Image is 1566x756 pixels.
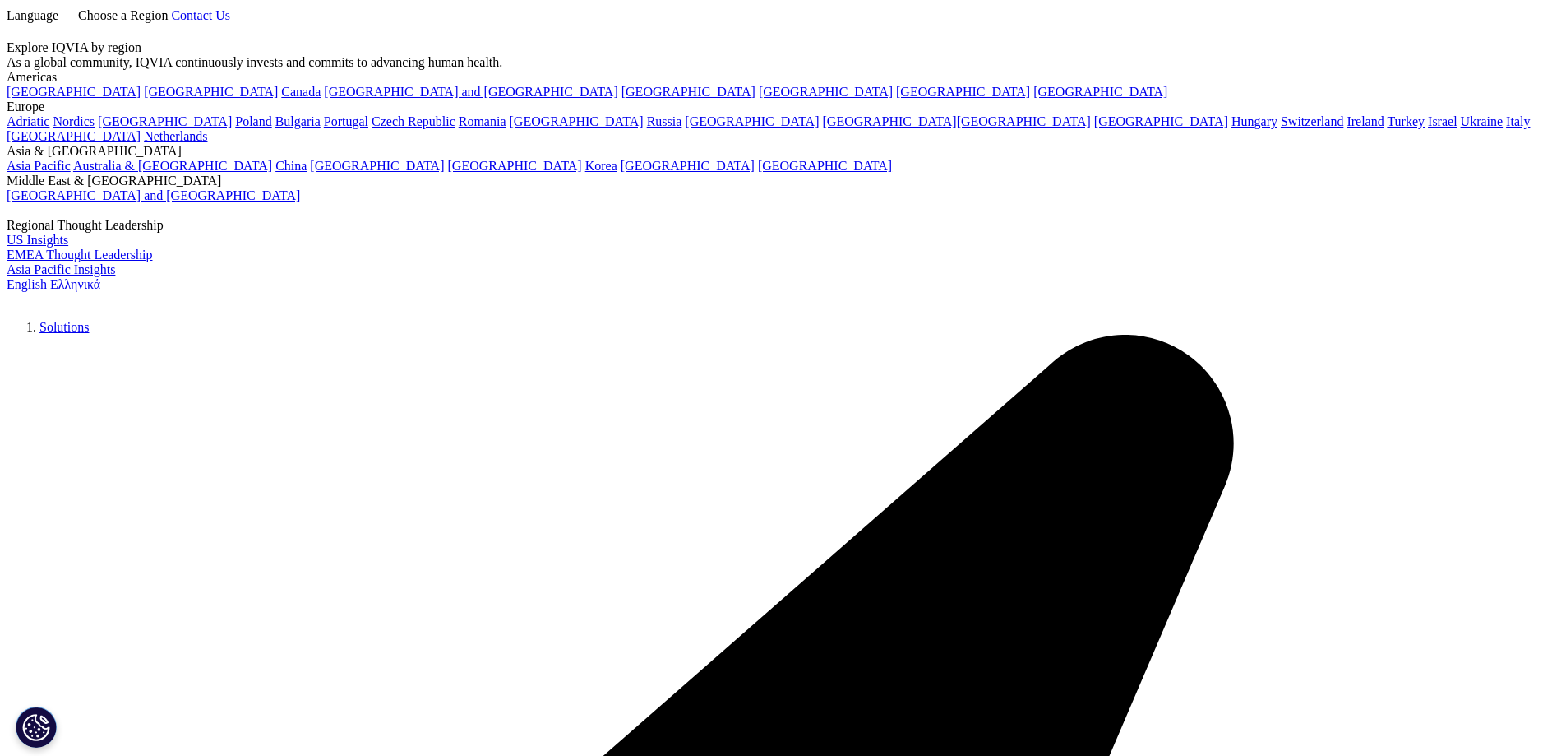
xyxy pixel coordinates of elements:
a: Russia [647,114,682,128]
a: [GEOGRAPHIC_DATA] [510,114,644,128]
a: Nordics [53,114,95,128]
a: Adriatic [7,114,49,128]
a: [GEOGRAPHIC_DATA] and [GEOGRAPHIC_DATA] [324,85,617,99]
a: [GEOGRAPHIC_DATA] [7,85,141,99]
a: Switzerland [1281,114,1343,128]
a: Ελληνικά [50,277,100,291]
a: Contact Us [171,8,230,22]
a: Solutions [39,320,89,334]
a: [GEOGRAPHIC_DATA] [310,159,444,173]
a: Asia Pacific Insights [7,262,115,276]
a: Ireland [1347,114,1384,128]
a: [GEOGRAPHIC_DATA] [98,114,232,128]
a: [GEOGRAPHIC_DATA] [896,85,1030,99]
div: Regional Thought Leadership [7,218,1559,233]
a: Australia & [GEOGRAPHIC_DATA] [73,159,272,173]
a: Ukraine [1461,114,1504,128]
div: As a global community, IQVIA continuously invests and commits to advancing human health. [7,55,1559,70]
a: China [275,159,307,173]
a: [GEOGRAPHIC_DATA] [621,159,755,173]
a: Romania [459,114,506,128]
a: [GEOGRAPHIC_DATA] [823,114,957,128]
a: Italy [1506,114,1530,128]
a: Korea [585,159,617,173]
a: EMEA Thought Leadership [7,248,152,262]
a: Czech Republic [372,114,455,128]
div: Europe [7,100,1559,114]
button: Cookies Settings [16,707,57,748]
a: Portugal [324,114,368,128]
a: Bulgaria [275,114,321,128]
a: ​[GEOGRAPHIC_DATA] [957,114,1091,128]
span: Language [7,8,58,22]
a: Israel [1428,114,1457,128]
a: [GEOGRAPHIC_DATA] [1033,85,1167,99]
a: [GEOGRAPHIC_DATA] [1094,114,1228,128]
div: Middle East & [GEOGRAPHIC_DATA] [7,174,1559,188]
a: US Insights [7,233,68,247]
a: [GEOGRAPHIC_DATA] [144,85,278,99]
a: [GEOGRAPHIC_DATA] [758,159,892,173]
a: [GEOGRAPHIC_DATA] [7,129,141,143]
a: [GEOGRAPHIC_DATA] [759,85,893,99]
span: Choose a Region [78,8,168,22]
a: [GEOGRAPHIC_DATA] [448,159,582,173]
a: Asia Pacific [7,159,71,173]
a: [GEOGRAPHIC_DATA] and [GEOGRAPHIC_DATA] [7,188,300,202]
div: Asia & [GEOGRAPHIC_DATA] [7,144,1559,159]
div: Explore IQVIA by region [7,40,1559,55]
a: [GEOGRAPHIC_DATA] [685,114,819,128]
a: [GEOGRAPHIC_DATA] [621,85,755,99]
a: English [7,277,47,291]
div: Americas [7,70,1559,85]
a: Turkey [1387,114,1425,128]
a: Canada [281,85,321,99]
a: Netherlands [144,129,207,143]
a: Hungary [1231,114,1277,128]
a: Poland [235,114,271,128]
